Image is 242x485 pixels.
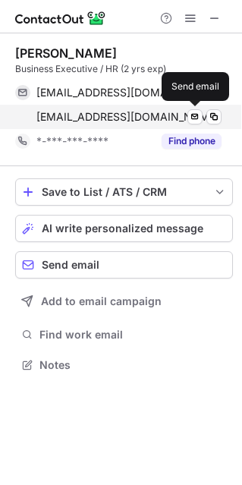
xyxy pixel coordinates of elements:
[15,9,106,27] img: ContactOut v5.3.10
[39,328,227,342] span: Find work email
[15,324,233,345] button: Find work email
[41,295,162,307] span: Add to email campaign
[42,222,203,235] span: AI write personalized message
[15,215,233,242] button: AI write personalized message
[42,186,206,198] div: Save to List / ATS / CRM
[15,62,233,76] div: Business Executive / HR (2 yrs exp)
[15,178,233,206] button: save-profile-one-click
[39,358,227,372] span: Notes
[15,288,233,315] button: Add to email campaign
[15,354,233,376] button: Notes
[42,259,99,271] span: Send email
[15,46,117,61] div: [PERSON_NAME]
[15,251,233,279] button: Send email
[36,110,219,124] span: [EMAIL_ADDRESS][DOMAIN_NAME]
[36,86,210,99] span: [EMAIL_ADDRESS][DOMAIN_NAME]
[162,134,222,149] button: Reveal Button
